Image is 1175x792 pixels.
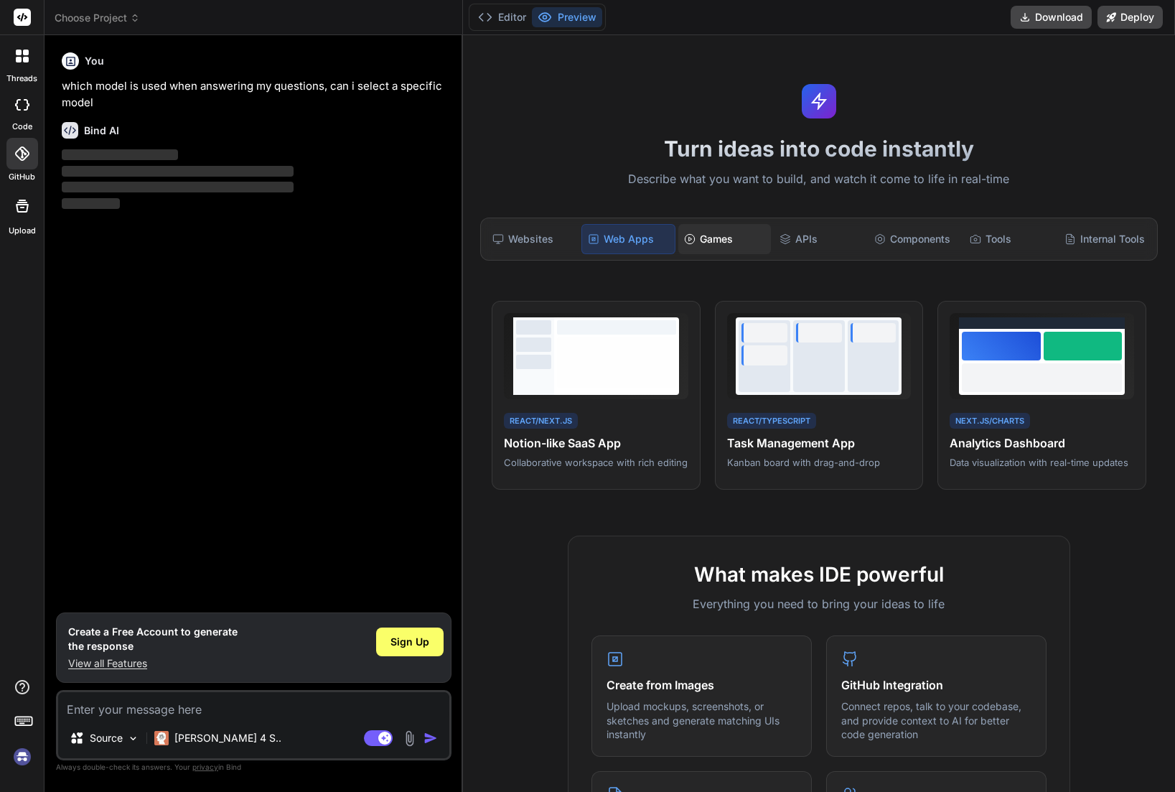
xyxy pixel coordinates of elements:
[62,182,294,192] span: ‌
[9,225,36,237] label: Upload
[678,224,771,254] div: Games
[950,456,1134,469] p: Data visualization with real-time updates
[504,413,578,429] div: React/Next.js
[68,656,238,671] p: View all Features
[841,699,1031,742] p: Connect repos, talk to your codebase, and provide context to AI for better code generation
[192,763,218,771] span: privacy
[591,559,1047,590] h2: What makes IDE powerful
[85,54,104,68] h6: You
[401,730,418,747] img: attachment
[727,413,816,429] div: React/TypeScript
[472,170,1166,189] p: Describe what you want to build, and watch it come to life in real-time
[841,676,1031,694] h4: GitHub Integration
[127,732,139,745] img: Pick Models
[423,731,438,745] img: icon
[774,224,866,254] div: APIs
[6,73,37,85] label: threads
[55,11,140,25] span: Choose Project
[532,7,602,27] button: Preview
[62,78,449,111] p: which model is used when answering my questions, can i select a specific model
[629,313,683,326] span: View Prompt
[390,635,429,649] span: Sign Up
[727,456,912,469] p: Kanban board with drag-and-drop
[84,124,119,138] h6: Bind AI
[472,136,1166,162] h1: Turn ideas into code instantly
[174,731,281,745] p: [PERSON_NAME] 4 S..
[852,313,905,326] span: View Prompt
[504,434,688,452] h4: Notion-like SaaS App
[1075,313,1128,326] span: View Prompt
[68,625,238,653] h1: Create a Free Account to generate the response
[591,595,1047,612] p: Everything you need to bring your ideas to life
[504,456,688,469] p: Collaborative workspace with rich editing
[869,224,961,254] div: Components
[950,434,1134,452] h4: Analytics Dashboard
[62,149,178,160] span: ‌
[154,731,169,745] img: Claude 4 Sonnet
[472,7,532,27] button: Editor
[9,171,35,183] label: GitHub
[581,224,675,254] div: Web Apps
[56,760,451,774] p: Always double-check its answers. Your in Bind
[12,121,32,133] label: code
[1059,224,1151,254] div: Internal Tools
[607,699,797,742] p: Upload mockups, screenshots, or sketches and generate matching UIs instantly
[1097,6,1163,29] button: Deploy
[950,413,1030,429] div: Next.js/Charts
[62,166,294,177] span: ‌
[90,731,123,745] p: Source
[727,434,912,452] h4: Task Management App
[487,224,579,254] div: Websites
[607,676,797,694] h4: Create from Images
[62,198,120,209] span: ‌
[10,745,34,769] img: signin
[1011,6,1092,29] button: Download
[964,224,1057,254] div: Tools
